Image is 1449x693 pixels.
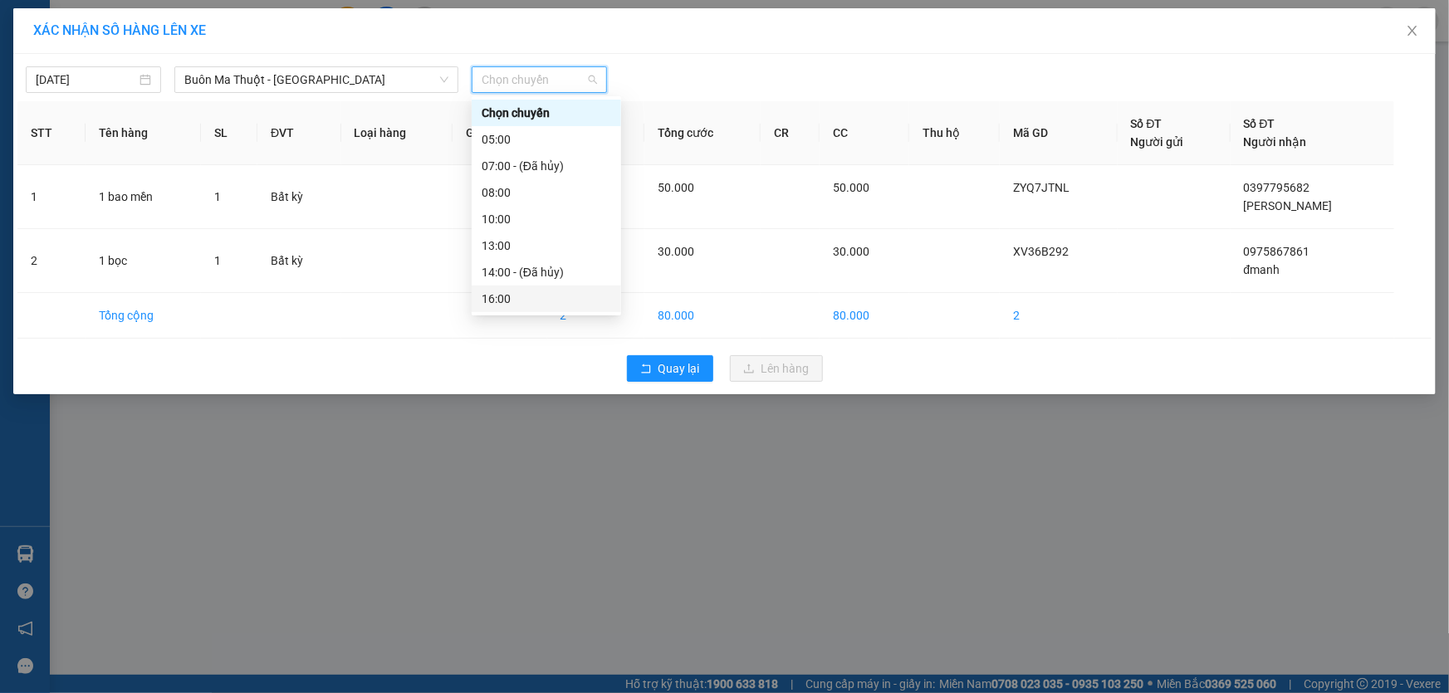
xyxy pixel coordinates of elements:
[482,183,611,202] div: 08:00
[761,101,820,165] th: CR
[257,165,341,229] td: Bất kỳ
[453,101,546,165] th: Ghi chú
[214,190,221,203] span: 1
[658,359,700,378] span: Quay lại
[644,101,761,165] th: Tổng cước
[17,101,86,165] th: STT
[820,101,909,165] th: CC
[730,355,823,382] button: uploadLên hàng
[658,181,694,194] span: 50.000
[1000,101,1118,165] th: Mã GD
[627,355,713,382] button: rollbackQuay lại
[833,245,869,258] span: 30.000
[482,130,611,149] div: 05:00
[214,254,221,267] span: 1
[482,210,611,228] div: 10:00
[86,293,201,339] td: Tổng cộng
[640,363,652,376] span: rollback
[1406,24,1419,37] span: close
[644,293,761,339] td: 80.000
[86,165,201,229] td: 1 bao mền
[257,101,341,165] th: ĐVT
[1244,181,1310,194] span: 0397795682
[547,293,645,339] td: 2
[820,293,909,339] td: 80.000
[1131,117,1163,130] span: Số ĐT
[1244,245,1310,258] span: 0975867861
[658,245,694,258] span: 30.000
[482,263,611,281] div: 14:00 - (Đã hủy)
[439,75,449,85] span: down
[1013,245,1069,258] span: XV36B292
[482,237,611,255] div: 13:00
[482,290,611,308] div: 16:00
[17,229,86,293] td: 2
[1013,181,1070,194] span: ZYQ7JTNL
[86,101,201,165] th: Tên hàng
[86,229,201,293] td: 1 bọc
[1389,8,1436,55] button: Close
[472,100,621,126] div: Chọn chuyến
[1244,263,1280,276] span: đmanh
[33,22,206,38] span: XÁC NHẬN SỐ HÀNG LÊN XE
[184,67,448,92] span: Buôn Ma Thuột - Gia Nghĩa
[1244,135,1307,149] span: Người nhận
[1000,293,1118,339] td: 2
[482,67,597,92] span: Chọn chuyến
[201,101,257,165] th: SL
[257,229,341,293] td: Bất kỳ
[1244,199,1333,212] span: [PERSON_NAME]
[341,101,453,165] th: Loại hàng
[482,104,611,122] div: Chọn chuyến
[833,181,869,194] span: 50.000
[36,71,136,89] input: 12/09/2025
[909,101,1000,165] th: Thu hộ
[1244,117,1275,130] span: Số ĐT
[482,157,611,175] div: 07:00 - (Đã hủy)
[17,165,86,229] td: 1
[1131,135,1184,149] span: Người gửi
